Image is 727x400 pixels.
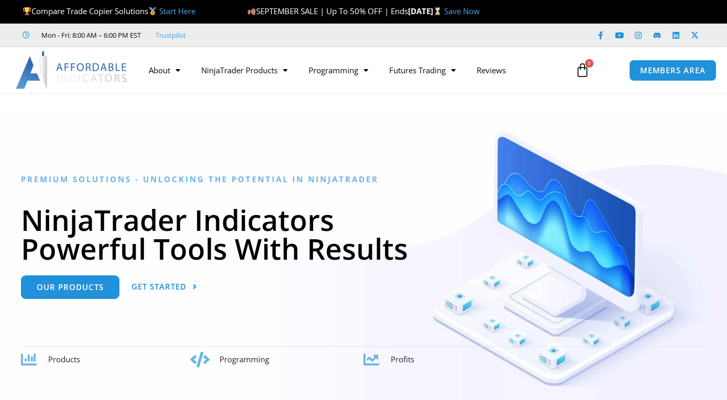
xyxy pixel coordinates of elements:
[248,7,256,15] img: 🍂
[159,6,195,16] a: Start Here
[219,354,269,364] span: Programming
[247,6,408,16] span: SEPTEMBER SALE | Up To 50% OFF | Ends
[48,354,80,364] span: Products
[640,66,706,74] span: MEMBERS AREA
[391,354,414,364] span: Profits
[23,6,195,16] span: Compare Trade Copier Solutions
[149,7,157,15] img: 🥇
[138,58,191,82] a: About
[131,275,197,299] a: Get Started
[156,29,186,41] a: Trustpilot
[21,205,706,263] h1: NinjaTrader Indicators Powerful Tools With Results
[16,51,128,89] img: LogoAI | Affordable Indicators – NinjaTrader
[23,7,31,15] img: 🏆
[131,283,186,291] span: Get Started
[466,58,516,82] a: Reviews
[138,58,567,82] nav: Menu
[434,7,442,15] img: ⌛
[559,55,605,85] a: 0
[444,6,480,16] a: Save Now
[191,58,298,82] a: NinjaTrader Products
[408,6,444,16] strong: [DATE]
[21,275,119,299] a: Our Products
[298,58,379,82] a: Programming
[21,174,706,184] h6: Premium Solutions - Unlocking the Potential in NinjaTrader
[39,29,141,41] span: Mon - Fri: 8:00 AM – 6:00 PM EST
[379,58,466,82] a: Futures Trading
[629,60,717,81] a: MEMBERS AREA
[37,283,104,291] span: Our Products
[585,59,593,68] span: 0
